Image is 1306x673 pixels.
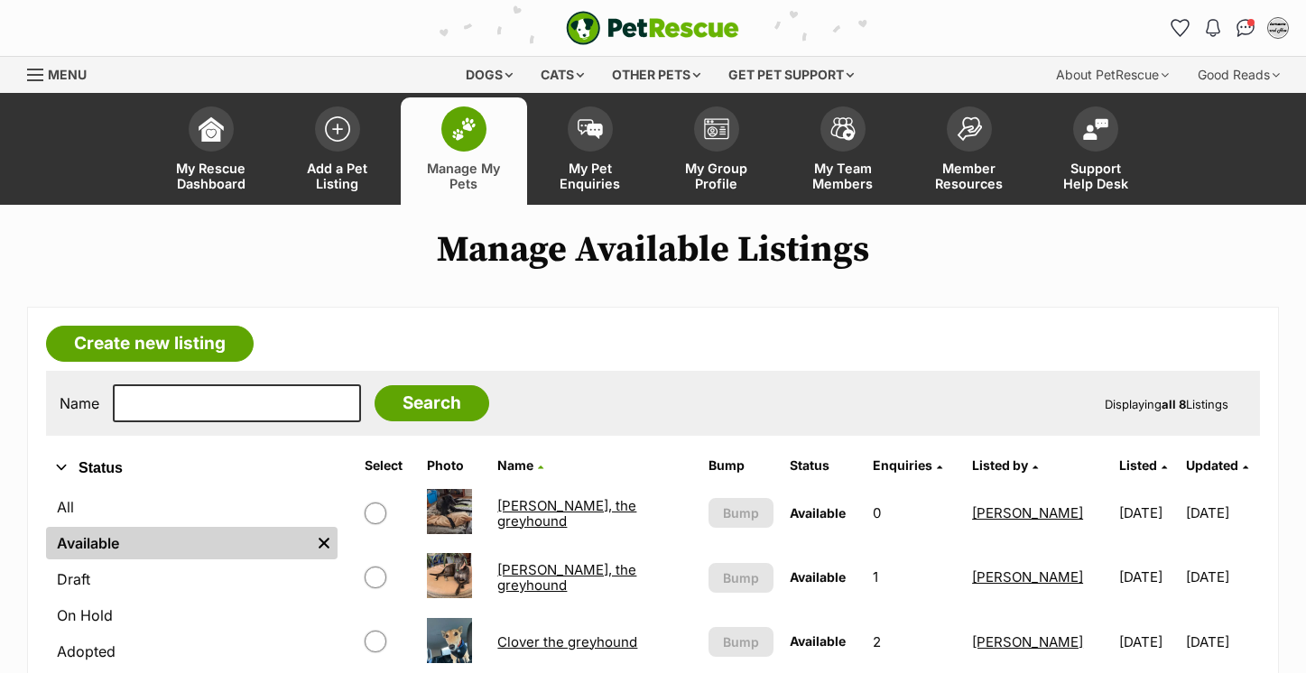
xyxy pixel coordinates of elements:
[171,161,252,191] span: My Rescue Dashboard
[723,568,759,587] span: Bump
[274,97,401,205] a: Add a Pet Listing
[1119,457,1167,473] a: Listed
[1043,57,1181,93] div: About PetRescue
[60,395,99,411] label: Name
[1186,482,1258,544] td: [DATE]
[723,503,759,522] span: Bump
[1162,397,1186,411] strong: all 8
[46,635,338,668] a: Adopted
[866,482,963,544] td: 0
[528,57,597,93] div: Cats
[1231,14,1260,42] a: Conversations
[1237,19,1255,37] img: chat-41dd97257d64d25036548639549fe6c8038ab92f7586957e7f3b1b290dea8141.svg
[148,97,274,205] a: My Rescue Dashboard
[709,498,773,528] button: Bump
[1185,57,1292,93] div: Good Reads
[972,457,1038,473] a: Listed by
[1033,97,1159,205] a: Support Help Desk
[830,117,856,141] img: team-members-icon-5396bd8760b3fe7c0b43da4ab00e1e3bb1a5d9ba89233759b79545d2d3fc5d0d.svg
[866,611,963,673] td: 2
[957,116,982,141] img: member-resources-icon-8e73f808a243e03378d46382f2149f9095a855e16c252ad45f914b54edf8863c.svg
[1055,161,1136,191] span: Support Help Desk
[1269,19,1287,37] img: Jasmin profile pic
[1186,546,1258,608] td: [DATE]
[310,527,338,559] a: Remove filter
[46,491,338,523] a: All
[1112,546,1184,608] td: [DATE]
[704,118,729,140] img: group-profile-icon-3fa3cf56718a62981997c0bc7e787c4b2cf8bcc04b72c1350f741eb67cf2f40e.svg
[929,161,1010,191] span: Member Resources
[453,57,525,93] div: Dogs
[401,97,527,205] a: Manage My Pets
[783,451,864,480] th: Status
[1186,611,1258,673] td: [DATE]
[972,633,1083,650] a: [PERSON_NAME]
[497,633,637,650] a: Clover the greyhound
[780,97,906,205] a: My Team Members
[802,161,884,191] span: My Team Members
[1083,118,1108,140] img: help-desk-icon-fdf02630f3aa405de69fd3d07c3f3aa587a6932b1a1747fa1d2bba05be0121f9.svg
[46,599,338,632] a: On Hold
[709,563,773,593] button: Bump
[1206,19,1220,37] img: notifications-46538b983faf8c2785f20acdc204bb7945ddae34d4c08c2a6579f10ce5e182be.svg
[653,97,780,205] a: My Group Profile
[1199,14,1227,42] button: Notifications
[1264,14,1292,42] button: My account
[566,11,739,45] a: PetRescue
[297,161,378,191] span: Add a Pet Listing
[599,57,713,93] div: Other pets
[1166,14,1195,42] a: Favourites
[790,569,846,585] span: Available
[906,97,1033,205] a: Member Resources
[1119,457,1157,473] span: Listed
[709,627,773,657] button: Bump
[46,527,310,559] a: Available
[566,11,739,45] img: logo-e224e6f780fb5917bec1dbf3a21bbac754714ae5b6737aabdf751b685950b380.svg
[578,119,603,139] img: pet-enquiries-icon-7e3ad2cf08bfb03b45e93fb7055b45f3efa6380592205ae92323e6603595dc1f.svg
[451,117,477,141] img: manage-my-pets-icon-02211641906a0b7f246fdf0571729dbe1e7629f14944591b6c1af311fb30b64b.svg
[790,633,846,649] span: Available
[676,161,757,191] span: My Group Profile
[199,116,224,142] img: dashboard-icon-eb2f2d2d3e046f16d808141f083e7271f6b2e854fb5c12c21221c1fb7104beca.svg
[1186,457,1238,473] span: Updated
[375,385,489,421] input: Search
[27,57,99,89] a: Menu
[701,451,781,480] th: Bump
[420,451,488,480] th: Photo
[1112,482,1184,544] td: [DATE]
[325,116,350,142] img: add-pet-listing-icon-0afa8454b4691262ce3f59096e99ab1cd57d4a30225e0717b998d2c9b9846f56.svg
[716,57,866,93] div: Get pet support
[972,504,1083,521] a: [PERSON_NAME]
[46,563,338,595] a: Draft
[550,161,631,191] span: My Pet Enquiries
[1186,457,1248,473] a: Updated
[357,451,418,480] th: Select
[972,457,1028,473] span: Listed by
[497,497,636,530] a: [PERSON_NAME], the greyhound
[866,546,963,608] td: 1
[46,326,254,362] a: Create new listing
[1105,397,1228,411] span: Displaying Listings
[873,457,942,473] a: Enquiries
[497,457,543,473] a: Name
[790,505,846,521] span: Available
[1112,611,1184,673] td: [DATE]
[48,67,87,82] span: Menu
[497,457,533,473] span: Name
[423,161,505,191] span: Manage My Pets
[1166,14,1292,42] ul: Account quick links
[46,456,338,480] button: Status
[873,457,932,473] span: translation missing: en.admin.listings.index.attributes.enquiries
[527,97,653,205] a: My Pet Enquiries
[723,632,759,651] span: Bump
[497,561,636,594] a: [PERSON_NAME], the greyhound
[972,568,1083,585] a: [PERSON_NAME]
